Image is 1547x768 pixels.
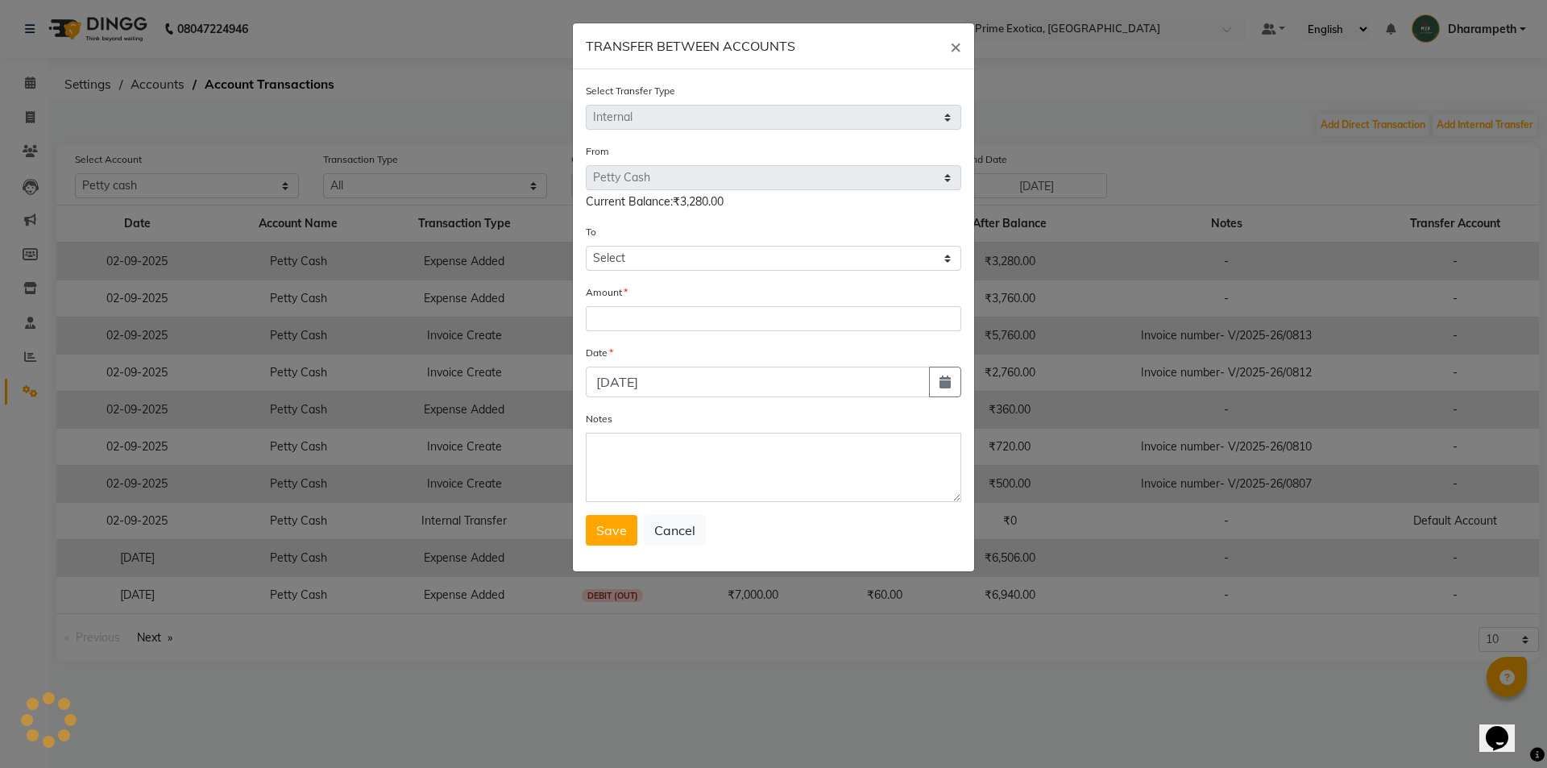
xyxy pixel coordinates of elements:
[596,522,627,538] span: Save
[586,225,596,239] label: To
[586,346,613,360] label: Date
[950,34,961,58] span: ×
[1479,704,1531,752] iframe: chat widget
[586,285,628,300] label: Amount
[586,194,724,209] span: Current Balance:₹3,280.00
[644,515,706,546] button: Cancel
[586,84,675,98] label: Select Transfer Type
[586,412,612,426] label: Notes
[586,36,795,56] h6: TRANSFER BETWEEN ACCOUNTS
[937,23,974,68] button: Close
[586,144,609,159] label: From
[586,515,637,546] button: Save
